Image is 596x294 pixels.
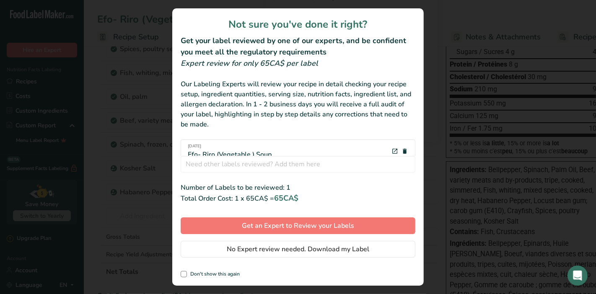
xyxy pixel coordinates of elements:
[181,241,415,258] button: No Expert review needed. Download my Label
[181,193,415,204] div: Total Order Cost: 1 x 65CA$ =
[181,17,415,32] h1: Not sure you've done it right?
[181,183,415,193] div: Number of Labels to be reviewed: 1
[181,156,415,173] input: Need other labels reviewed? Add them here
[274,193,298,203] span: 65CA$
[242,221,354,231] span: Get an Expert to Review your Labels
[188,143,272,160] div: Efo- Riro (Vegetable ) Soup
[181,58,415,69] div: Expert review for only 65CA$ per label
[188,143,272,150] span: [DATE]
[187,271,240,277] span: Don't show this again
[227,244,369,254] span: No Expert review needed. Download my Label
[567,266,588,286] div: Open Intercom Messenger
[181,79,415,129] div: Our Labeling Experts will review your recipe in detail checking your recipe setup, ingredient qua...
[181,217,415,234] button: Get an Expert to Review your Labels
[181,35,415,58] h2: Get your label reviewed by one of our experts, and be confident you meet all the regulatory requi...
